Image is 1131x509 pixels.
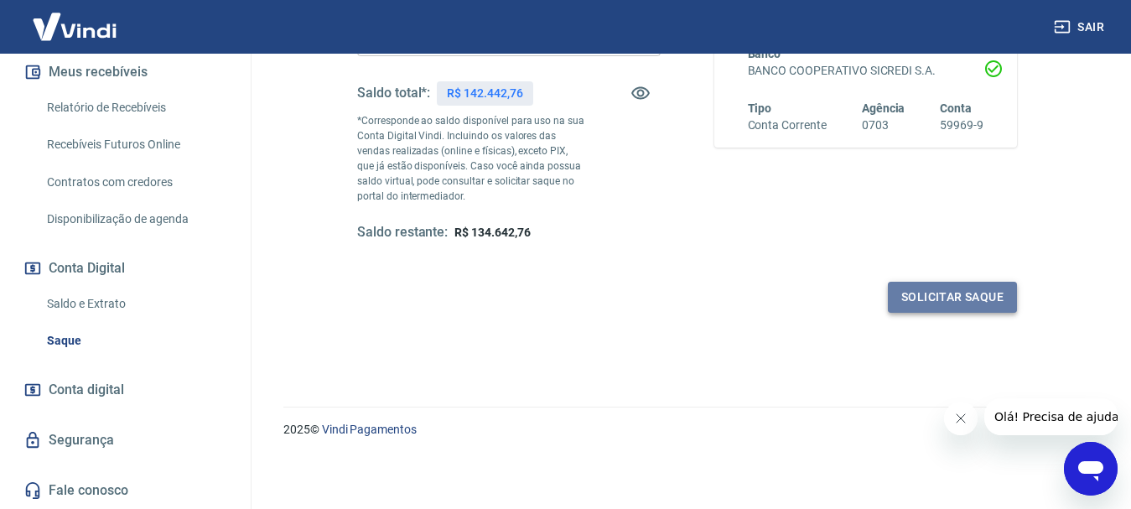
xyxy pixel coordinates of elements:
a: Saldo e Extrato [40,287,231,321]
p: R$ 142.442,76 [447,85,522,102]
a: Relatório de Recebíveis [40,91,231,125]
a: Disponibilização de agenda [40,202,231,236]
h6: BANCO COOPERATIVO SICREDI S.A. [748,62,984,80]
button: Solicitar saque [888,282,1017,313]
a: Segurança [20,422,231,459]
span: Conta digital [49,378,124,402]
p: 2025 © [283,421,1091,439]
h5: Saldo restante: [357,224,448,242]
a: Recebíveis Futuros Online [40,127,231,162]
button: Meus recebíveis [20,54,231,91]
h6: Conta Corrente [748,117,827,134]
img: Vindi [20,1,129,52]
span: Olá! Precisa de ajuda? [10,12,141,25]
iframe: Fechar mensagem [944,402,978,435]
span: Banco [748,47,781,60]
span: Tipo [748,101,772,115]
a: Fale conosco [20,472,231,509]
span: Conta [940,101,972,115]
h5: Saldo total*: [357,85,430,101]
a: Contratos com credores [40,165,231,200]
a: Conta digital [20,371,231,408]
p: *Corresponde ao saldo disponível para uso na sua Conta Digital Vindi. Incluindo os valores das ve... [357,113,584,204]
iframe: Botão para abrir a janela de mensagens [1064,442,1118,496]
h6: 0703 [862,117,905,134]
span: Agência [862,101,905,115]
button: Sair [1051,12,1111,43]
button: Conta Digital [20,250,231,287]
span: R$ 134.642,76 [454,226,530,239]
a: Vindi Pagamentos [322,423,417,436]
h6: 59969-9 [940,117,983,134]
iframe: Mensagem da empresa [984,398,1118,435]
a: Saque [40,324,231,358]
